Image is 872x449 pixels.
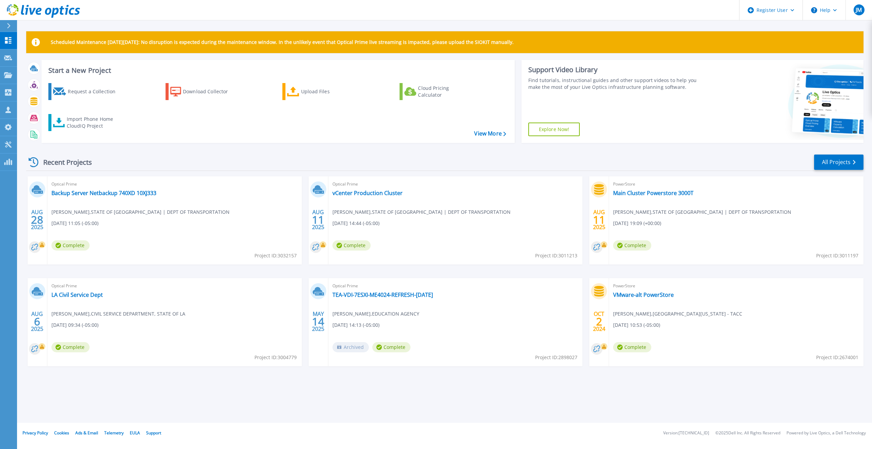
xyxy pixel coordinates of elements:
[104,430,124,436] a: Telemetry
[51,220,98,227] span: [DATE] 11:05 (-05:00)
[51,282,298,290] span: Optical Prime
[816,354,858,361] span: Project ID: 2674001
[312,207,325,232] div: AUG 2025
[613,282,859,290] span: PowerStore
[332,282,579,290] span: Optical Prime
[54,430,69,436] a: Cookies
[22,430,48,436] a: Privacy Policy
[418,85,472,98] div: Cloud Pricing Calculator
[282,83,358,100] a: Upload Files
[613,240,651,251] span: Complete
[51,190,156,196] a: Backup Server Netbackup 740XD 10XJ333
[593,309,606,334] div: OCT 2024
[593,207,606,232] div: AUG 2025
[332,310,419,318] span: [PERSON_NAME] , EDUCATION AGENCY
[51,180,298,188] span: Optical Prime
[312,319,324,324] span: 14
[51,342,90,352] span: Complete
[528,77,705,91] div: Find tutorials, instructional guides and other support videos to help you make the most of your L...
[535,252,577,259] span: Project ID: 3011213
[166,83,242,100] a: Download Collector
[51,321,98,329] span: [DATE] 09:34 (-05:00)
[613,291,674,298] a: VMware-alt PowerStore
[613,310,742,318] span: [PERSON_NAME] , [GEOGRAPHIC_DATA][US_STATE] - TACC
[814,155,863,170] a: All Projects
[528,65,705,74] div: Support Video Library
[48,83,124,100] a: Request a Collection
[332,208,511,216] span: [PERSON_NAME] , STATE OF [GEOGRAPHIC_DATA] | DEPT OF TRANSPORTATION
[400,83,476,100] a: Cloud Pricing Calculator
[332,180,579,188] span: Optical Prime
[613,342,651,352] span: Complete
[332,220,379,227] span: [DATE] 14:44 (-05:00)
[528,123,580,136] a: Explore Now!
[51,208,230,216] span: [PERSON_NAME] , STATE OF [GEOGRAPHIC_DATA] | DEPT OF TRANSPORTATION
[787,431,866,435] li: Powered by Live Optics, a Dell Technology
[312,217,324,223] span: 11
[312,309,325,334] div: MAY 2025
[332,190,403,196] a: vCenter Production Cluster
[51,240,90,251] span: Complete
[535,354,577,361] span: Project ID: 2898027
[75,430,98,436] a: Ads & Email
[332,291,433,298] a: TEA-VDI-7ESXI-ME4024-REFRESH-[DATE]
[613,321,660,329] span: [DATE] 10:53 (-05:00)
[816,252,858,259] span: Project ID: 3011197
[26,154,101,171] div: Recent Projects
[51,39,514,45] p: Scheduled Maintenance [DATE][DATE]: No disruption is expected during the maintenance window. In t...
[48,67,506,74] h3: Start a New Project
[67,116,120,129] div: Import Phone Home CloudIQ Project
[254,252,297,259] span: Project ID: 3032157
[31,217,43,223] span: 28
[68,85,122,98] div: Request a Collection
[146,430,161,436] a: Support
[301,85,356,98] div: Upload Files
[332,342,369,352] span: Archived
[254,354,297,361] span: Project ID: 3004779
[613,208,791,216] span: [PERSON_NAME] , STATE OF [GEOGRAPHIC_DATA] | DEPT OF TRANSPORTATION
[474,130,506,137] a: View More
[613,190,694,196] a: Main Cluster Powerstore 3000T
[51,310,185,318] span: [PERSON_NAME] , CIVIL SERVICE DEPARTMENT, STATE OF LA
[663,431,709,435] li: Version: [TECHNICAL_ID]
[332,240,371,251] span: Complete
[593,217,605,223] span: 11
[31,309,44,334] div: AUG 2025
[183,85,237,98] div: Download Collector
[332,321,379,329] span: [DATE] 14:13 (-05:00)
[31,207,44,232] div: AUG 2025
[613,180,859,188] span: PowerStore
[715,431,780,435] li: © 2025 Dell Inc. All Rights Reserved
[596,319,602,324] span: 2
[613,220,661,227] span: [DATE] 19:09 (+00:00)
[34,319,40,324] span: 6
[51,291,103,298] a: LA Civil Service Dept
[372,342,410,352] span: Complete
[130,430,140,436] a: EULA
[856,7,862,13] span: JM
